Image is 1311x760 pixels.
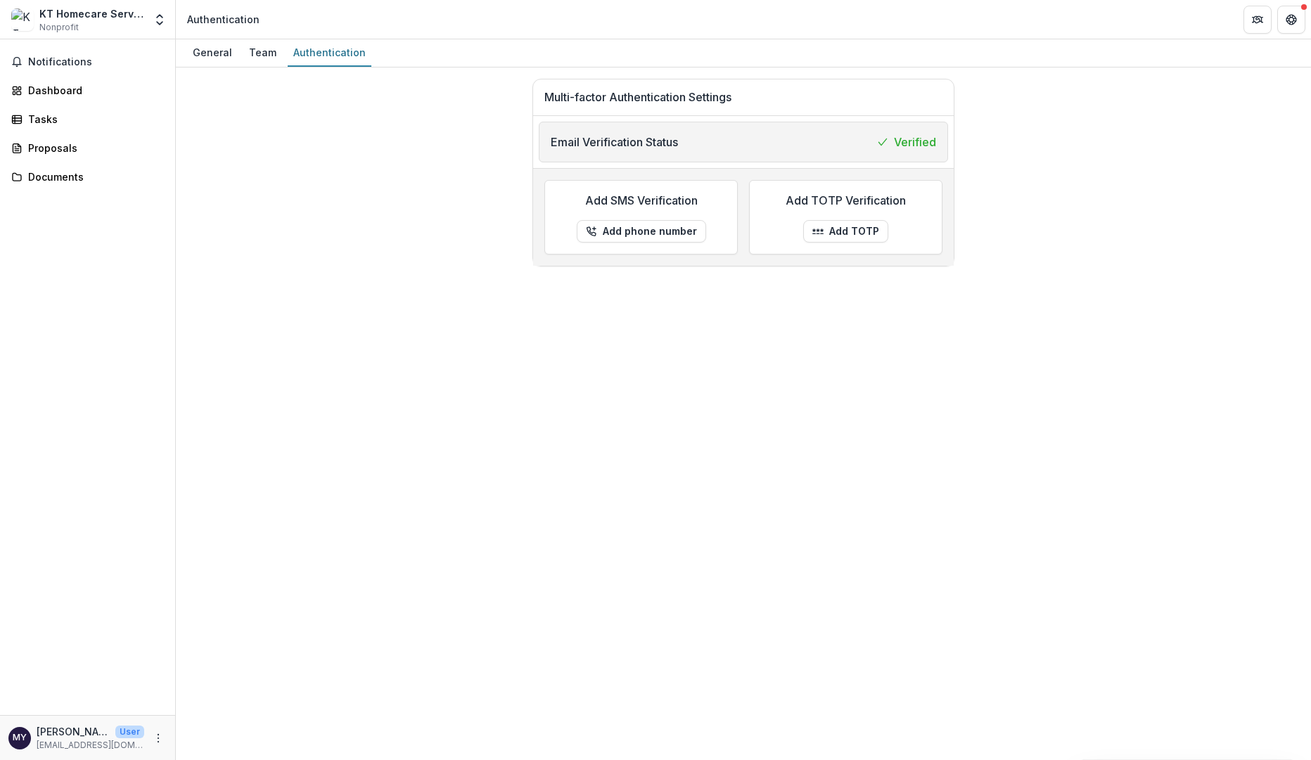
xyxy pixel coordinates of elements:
[28,83,158,98] div: Dashboard
[6,108,170,131] a: Tasks
[39,21,79,34] span: Nonprofit
[39,6,144,21] div: KT Homecare Services
[28,56,164,68] span: Notifications
[37,724,110,739] p: [PERSON_NAME]
[28,141,158,155] div: Proposals
[187,12,260,27] div: Authentication
[6,165,170,188] a: Documents
[243,42,282,63] div: Team
[6,136,170,160] a: Proposals
[544,91,942,104] h1: Multi-factor Authentication Settings
[288,42,371,63] div: Authentication
[577,220,706,243] button: Add phone number
[150,730,167,747] button: More
[288,39,371,67] a: Authentication
[11,8,34,31] img: KT Homecare Services
[243,39,282,67] a: Team
[181,9,265,30] nav: breadcrumb
[585,192,698,209] p: Add SMS Verification
[187,42,238,63] div: General
[28,169,158,184] div: Documents
[28,112,158,127] div: Tasks
[6,79,170,102] a: Dashboard
[786,192,906,209] p: Add TOTP Verification
[37,739,144,752] p: [EMAIL_ADDRESS][DOMAIN_NAME]
[1243,6,1272,34] button: Partners
[6,51,170,73] button: Notifications
[894,134,936,150] p: Verified
[187,39,238,67] a: General
[1277,6,1305,34] button: Get Help
[803,220,888,243] button: Add TOTP
[115,726,144,738] p: User
[551,134,678,150] p: Email Verification Status
[13,733,27,742] div: Mohd Hanif Bin Yusof
[150,6,170,34] button: Open entity switcher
